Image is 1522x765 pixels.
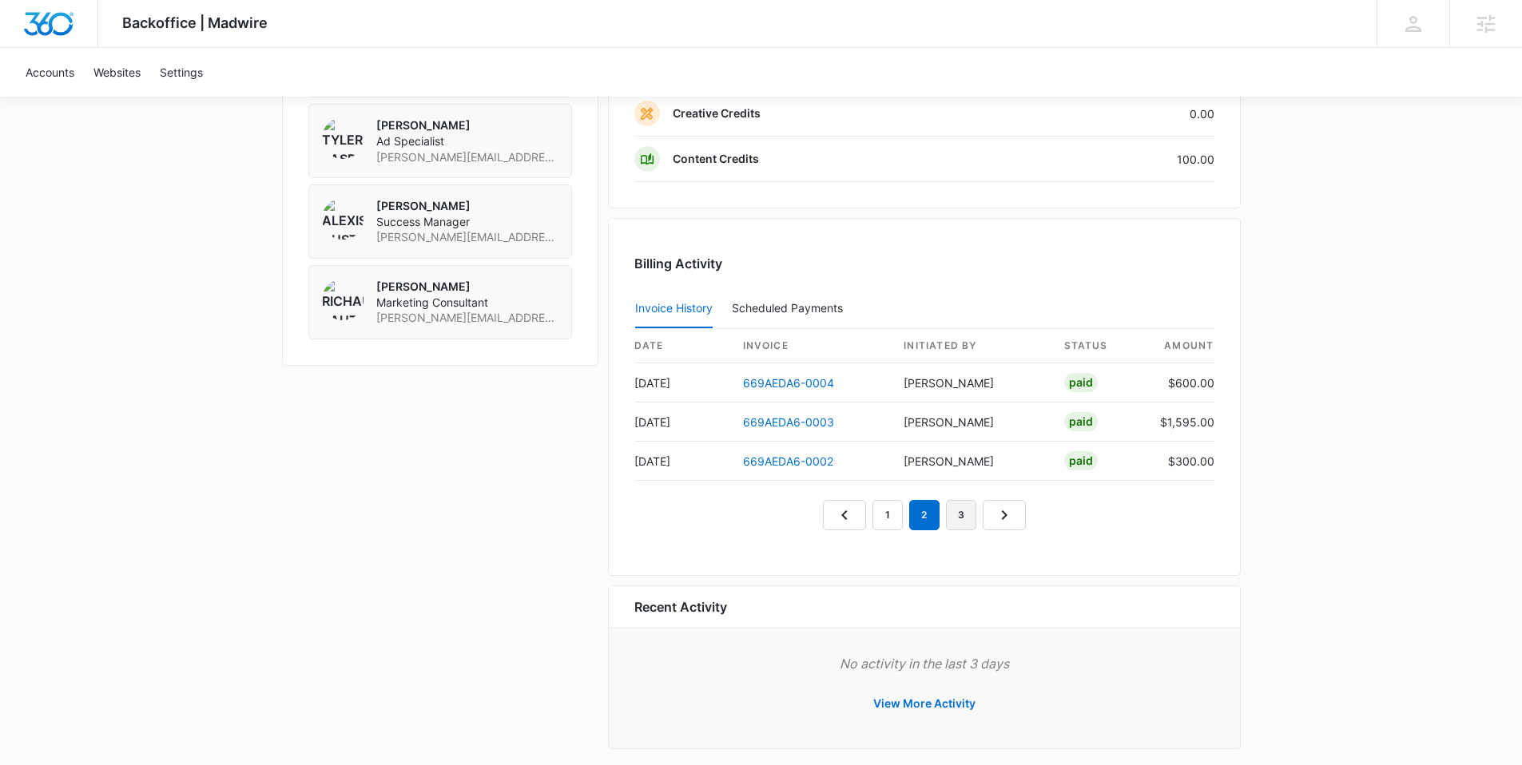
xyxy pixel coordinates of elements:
[743,376,834,390] a: 669AEDA6-0004
[1147,402,1214,442] td: $1,595.00
[1045,137,1214,182] td: 100.00
[634,254,1214,273] h3: Billing Activity
[42,42,176,54] div: Domain: [DOMAIN_NAME]
[16,48,84,97] a: Accounts
[376,229,558,245] span: [PERSON_NAME][EMAIL_ADDRESS][DOMAIN_NAME]
[1147,329,1214,363] th: amount
[376,117,558,133] p: [PERSON_NAME]
[1051,329,1147,363] th: status
[909,500,940,530] em: 2
[857,684,991,723] button: View More Activity
[730,329,892,363] th: invoice
[743,415,834,429] a: 669AEDA6-0003
[891,442,1051,481] td: [PERSON_NAME]
[891,402,1051,442] td: [PERSON_NAME]
[322,117,364,159] img: Tyler Rasdon
[43,93,56,105] img: tab_domain_overview_orange.svg
[823,500,1026,530] nav: Pagination
[872,500,903,530] a: Page 1
[1147,442,1214,481] td: $300.00
[322,198,364,240] img: Alexis Austere
[159,93,172,105] img: tab_keywords_by_traffic_grey.svg
[634,402,730,442] td: [DATE]
[376,214,558,230] span: Success Manager
[634,654,1214,673] p: No activity in the last 3 days
[634,329,730,363] th: date
[150,48,213,97] a: Settings
[1064,412,1098,431] div: Paid
[376,295,558,311] span: Marketing Consultant
[634,442,730,481] td: [DATE]
[322,279,364,320] img: Richard Sauter
[376,149,558,165] span: [PERSON_NAME][EMAIL_ADDRESS][PERSON_NAME][DOMAIN_NAME]
[743,454,833,468] a: 669AEDA6-0002
[634,597,727,616] h6: Recent Activity
[1147,363,1214,402] td: $600.00
[376,198,558,214] p: [PERSON_NAME]
[946,500,976,530] a: Page 3
[376,133,558,149] span: Ad Specialist
[376,310,558,326] span: [PERSON_NAME][EMAIL_ADDRESS][PERSON_NAME][DOMAIN_NAME]
[634,363,730,402] td: [DATE]
[376,279,558,295] p: [PERSON_NAME]
[61,94,143,105] div: Domain Overview
[673,105,761,121] p: Creative Credits
[732,303,849,314] div: Scheduled Payments
[1064,373,1098,392] div: Paid
[891,363,1051,402] td: [PERSON_NAME]
[122,14,268,31] span: Backoffice | Madwire
[891,329,1051,363] th: Initiated By
[45,26,78,38] div: v 4.0.25
[635,290,713,328] button: Invoice History
[84,48,150,97] a: Websites
[1045,91,1214,137] td: 0.00
[823,500,866,530] a: Previous Page
[177,94,269,105] div: Keywords by Traffic
[673,151,759,167] p: Content Credits
[1064,451,1098,470] div: Paid
[26,42,38,54] img: website_grey.svg
[983,500,1026,530] a: Next Page
[26,26,38,38] img: logo_orange.svg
